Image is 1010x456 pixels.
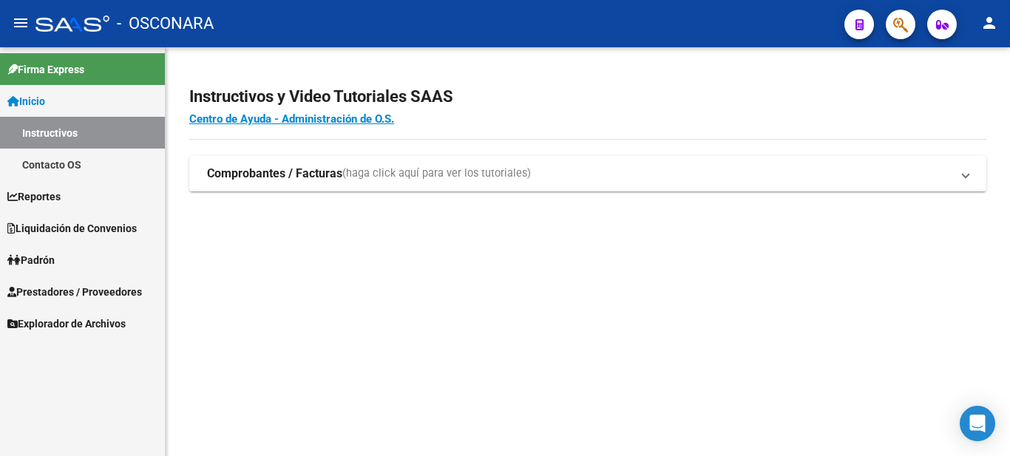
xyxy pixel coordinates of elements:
[980,14,998,32] mat-icon: person
[189,83,986,111] h2: Instructivos y Video Tutoriales SAAS
[7,188,61,205] span: Reportes
[117,7,214,40] span: - OSCONARA
[7,252,55,268] span: Padrón
[7,284,142,300] span: Prestadores / Proveedores
[7,93,45,109] span: Inicio
[7,316,126,332] span: Explorador de Archivos
[189,112,394,126] a: Centro de Ayuda - Administración de O.S.
[7,61,84,78] span: Firma Express
[342,166,531,182] span: (haga click aquí para ver los tutoriales)
[189,156,986,191] mat-expansion-panel-header: Comprobantes / Facturas(haga click aquí para ver los tutoriales)
[7,220,137,236] span: Liquidación de Convenios
[12,14,30,32] mat-icon: menu
[207,166,342,182] strong: Comprobantes / Facturas
[960,406,995,441] div: Open Intercom Messenger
